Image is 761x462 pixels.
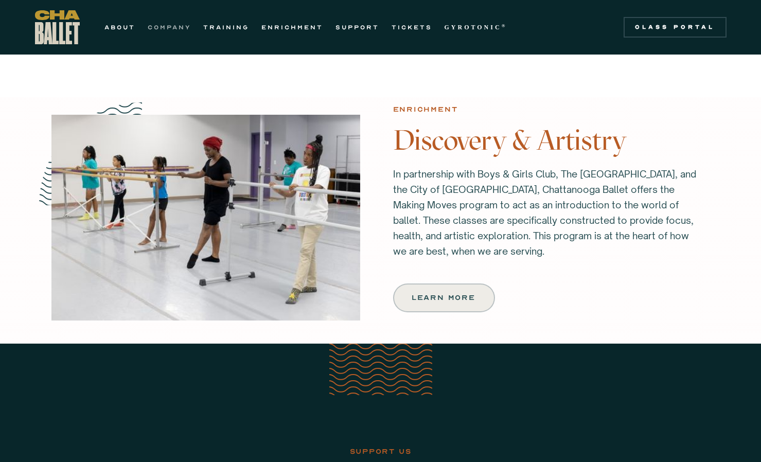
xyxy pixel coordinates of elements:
[445,24,502,31] strong: GYROTONIC
[35,10,80,44] a: home
[261,21,323,33] a: ENRICHMENT
[203,21,249,33] a: TRAINING
[502,23,507,28] sup: ®
[148,21,191,33] a: COMPANY
[335,21,379,33] a: SUPPORT
[413,292,475,304] div: Learn more
[392,21,432,33] a: TICKETS
[445,21,507,33] a: GYROTONIC®
[393,283,495,312] a: Learn more
[393,166,702,259] p: In partnership with Boys & Girls Club, The [GEOGRAPHIC_DATA], and the City of [GEOGRAPHIC_DATA], ...
[350,446,412,458] div: support us
[393,103,458,116] div: ENRICHMENT
[630,23,720,31] div: Class Portal
[104,21,135,33] a: ABOUT
[393,125,710,156] h4: Discovery & Artistry
[624,17,727,38] a: Class Portal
